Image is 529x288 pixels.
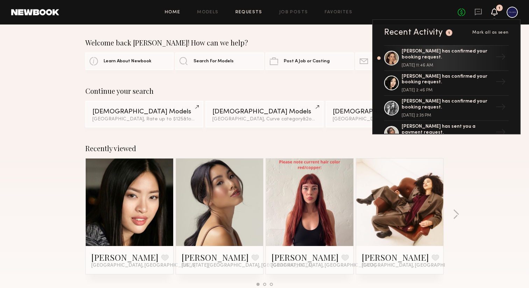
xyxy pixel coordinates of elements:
[271,252,339,263] a: [PERSON_NAME]
[333,108,437,115] div: [DEMOGRAPHIC_DATA] Models
[402,74,493,86] div: [PERSON_NAME] has confirmed your booking request.
[493,124,509,142] div: →
[326,101,444,127] a: [DEMOGRAPHIC_DATA] Models[GEOGRAPHIC_DATA], Lifestyle category&2other filters
[279,10,308,15] a: Job Posts
[362,252,429,263] a: [PERSON_NAME]
[197,10,218,15] a: Models
[402,99,493,111] div: [PERSON_NAME] has confirmed your booking request.
[384,71,509,96] a: [PERSON_NAME] has confirmed your booking request.[DATE] 2:46 PM→
[472,30,509,35] span: Mark all as seen
[165,10,181,15] a: Home
[402,88,493,92] div: [DATE] 2:46 PM
[303,117,336,121] span: & 2 other filter s
[92,108,196,115] div: [DEMOGRAPHIC_DATA] Models
[91,263,196,268] span: [GEOGRAPHIC_DATA], [GEOGRAPHIC_DATA]
[91,252,158,263] a: [PERSON_NAME]
[384,28,443,37] div: Recent Activity
[266,52,354,70] a: Post A Job or Casting
[193,59,234,64] span: Search For Models
[384,121,509,146] a: [PERSON_NAME] has sent you a payment request.→
[402,63,493,68] div: [DATE] 11:46 AM
[493,99,509,117] div: →
[493,74,509,92] div: →
[355,52,444,70] a: Contact Account Manager
[362,263,466,268] span: [GEOGRAPHIC_DATA], [GEOGRAPHIC_DATA]
[85,87,444,95] div: Continue your search
[448,31,450,35] div: 1
[85,144,444,153] div: Recently viewed
[175,52,263,70] a: Search For Models
[325,10,352,15] a: Favorites
[182,263,312,268] span: [US_STATE][GEOGRAPHIC_DATA], [GEOGRAPHIC_DATA]
[384,96,509,121] a: [PERSON_NAME] has confirmed your booking request.[DATE] 2:35 PM→
[104,59,151,64] span: Learn About Newbook
[85,38,444,47] div: Welcome back [PERSON_NAME]! How can we help?
[499,6,500,10] div: 1
[183,117,213,121] span: & 1 other filter
[212,108,316,115] div: [DEMOGRAPHIC_DATA] Models
[205,101,323,127] a: [DEMOGRAPHIC_DATA] Models[GEOGRAPHIC_DATA], Curve category&2other filters
[235,10,262,15] a: Requests
[92,117,196,122] div: [GEOGRAPHIC_DATA], Rate up to $125
[85,52,174,70] a: Learn About Newbook
[402,113,493,118] div: [DATE] 2:35 PM
[271,263,376,268] span: [GEOGRAPHIC_DATA], [GEOGRAPHIC_DATA]
[333,117,437,122] div: [GEOGRAPHIC_DATA], Lifestyle category
[212,117,316,122] div: [GEOGRAPHIC_DATA], Curve category
[182,252,249,263] a: [PERSON_NAME]
[493,49,509,67] div: →
[402,124,493,136] div: [PERSON_NAME] has sent you a payment request.
[384,45,509,71] a: [PERSON_NAME] has confirmed your booking request.[DATE] 11:46 AM→
[402,49,493,61] div: [PERSON_NAME] has confirmed your booking request.
[85,101,203,127] a: [DEMOGRAPHIC_DATA] Models[GEOGRAPHIC_DATA], Rate up to $125&1other filter
[284,59,330,64] span: Post A Job or Casting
